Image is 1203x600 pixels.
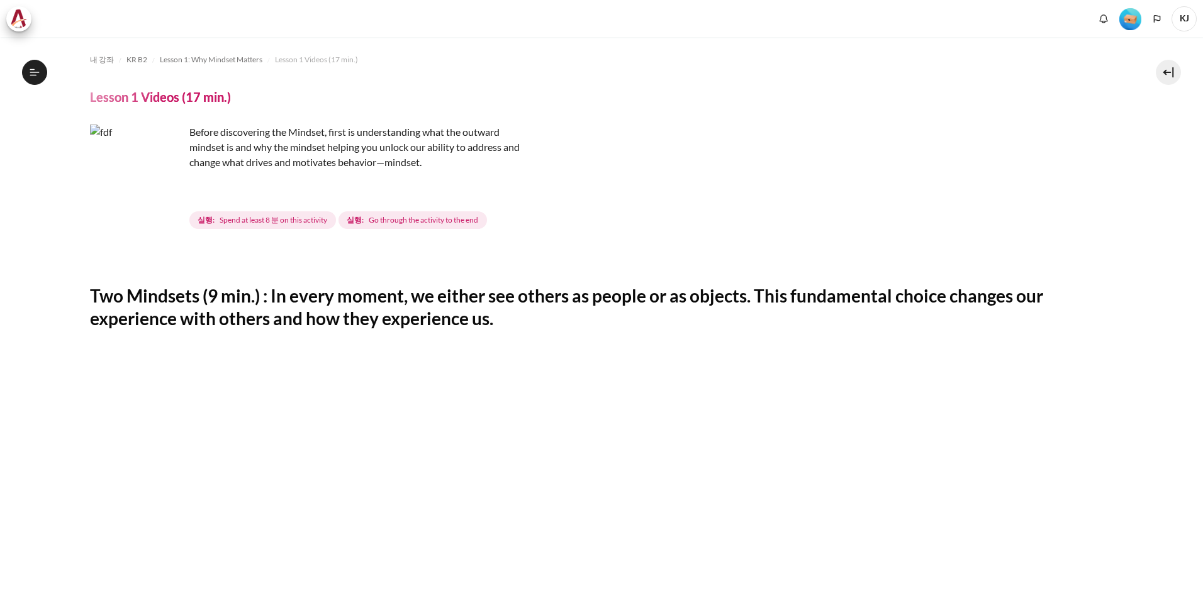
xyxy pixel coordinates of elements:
[90,125,184,219] img: fdf
[160,54,262,65] span: Lesson 1: Why Mindset Matters
[1119,7,1141,30] div: Level #1
[220,214,327,226] span: Spend at least 8 분 on this activity
[1148,9,1167,28] button: Languages
[90,284,1114,330] h2: Two Mindsets (9 min.) : In every moment, we either see others as people or as objects. This funda...
[10,9,28,28] img: Architeck
[160,52,262,67] a: Lesson 1: Why Mindset Matters
[198,214,215,226] strong: 실행:
[1119,8,1141,30] img: Level #1
[189,209,490,231] div: Lesson 1 Videos (17 min.) 완료 요건
[6,6,38,31] a: Architeck Architeck
[90,125,530,170] p: Before discovering the Mindset, first is understanding what the outward mindset is and why the mi...
[90,52,114,67] a: 내 강좌
[1114,7,1146,30] a: Level #1
[126,54,147,65] span: KR B2
[1172,6,1197,31] span: KJ
[1094,9,1113,28] div: Show notification window with no new notifications
[369,214,478,226] span: Go through the activity to the end
[90,89,231,105] h4: Lesson 1 Videos (17 min.)
[126,52,147,67] a: KR B2
[90,54,114,65] span: 내 강좌
[347,214,364,226] strong: 실행:
[1172,6,1197,31] a: 사용자 메뉴
[90,50,1114,70] nav: 내비게이션 바
[275,54,358,65] span: Lesson 1 Videos (17 min.)
[275,52,358,67] a: Lesson 1 Videos (17 min.)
